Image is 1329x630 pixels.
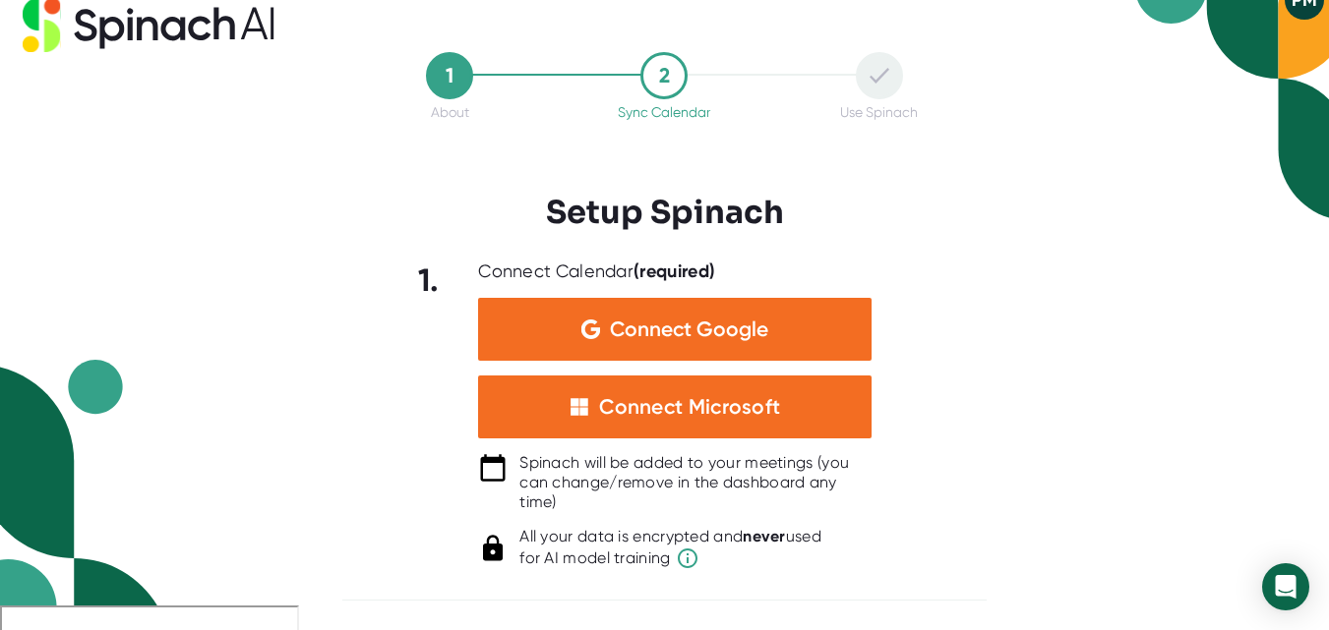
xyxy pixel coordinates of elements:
[610,319,768,339] span: Connect Google
[840,104,918,120] div: Use Spinach
[1262,563,1309,610] div: Open Intercom Messenger
[581,319,600,339] img: Aehbyd4JwY73AAAAAElFTkSuQmCC
[599,394,780,420] div: Connect Microsoft
[743,527,786,545] b: never
[53,114,69,130] img: tab_domain_overview_orange.svg
[519,546,821,570] span: for AI model training
[570,397,589,417] img: microsoft-white-squares.05348b22b8389b597c576c3b9d3cf43b.svg
[431,104,469,120] div: About
[217,116,332,129] div: Keywords by Traffic
[418,261,440,299] b: 1.
[31,31,47,47] img: logo_orange.svg
[478,260,715,283] div: Connect Calendar
[634,260,715,282] b: (required)
[618,104,710,120] div: Sync Calendar
[519,453,872,512] div: Spinach will be added to your meetings (you can change/remove in the dashboard any time)
[51,51,140,67] div: Domain: [URL]
[196,114,211,130] img: tab_keywords_by_traffic_grey.svg
[519,527,821,570] div: All your data is encrypted and used
[31,51,47,67] img: website_grey.svg
[546,194,784,231] h3: Setup Spinach
[75,116,176,129] div: Domain Overview
[426,52,473,99] div: 1
[55,31,96,47] div: v 4.0.25
[640,52,688,99] div: 2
